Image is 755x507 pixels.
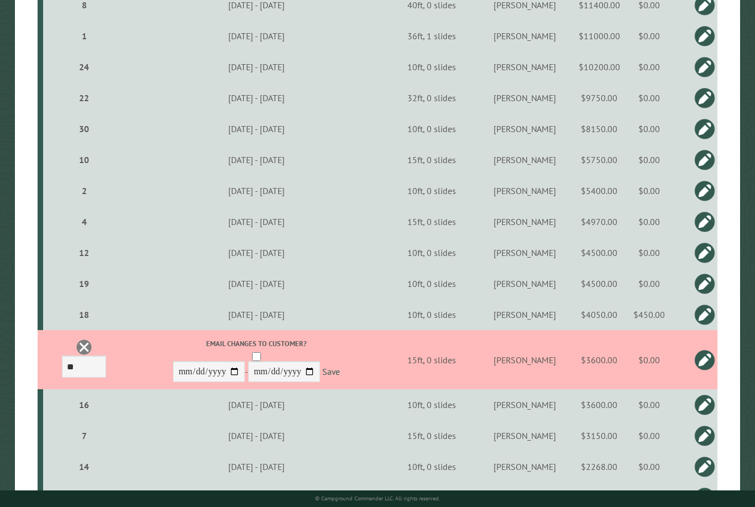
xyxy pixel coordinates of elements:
[124,399,389,410] div: [DATE] - [DATE]
[473,82,577,113] td: [PERSON_NAME]
[48,185,120,196] div: 2
[391,237,473,268] td: 10ft, 0 slides
[391,299,473,330] td: 10ft, 0 slides
[622,206,677,237] td: $0.00
[577,330,622,389] td: $3600.00
[124,461,389,472] div: [DATE] - [DATE]
[391,113,473,144] td: 10ft, 0 slides
[473,451,577,482] td: [PERSON_NAME]
[473,330,577,389] td: [PERSON_NAME]
[577,206,622,237] td: $4970.00
[48,92,120,103] div: 22
[391,206,473,237] td: 15ft, 0 slides
[622,20,677,51] td: $0.00
[473,144,577,175] td: [PERSON_NAME]
[48,61,120,72] div: 24
[124,338,389,385] div: -
[48,30,120,41] div: 1
[391,82,473,113] td: 32ft, 0 slides
[391,420,473,451] td: 15ft, 0 slides
[577,144,622,175] td: $5750.00
[124,338,389,349] label: Email changes to customer?
[391,20,473,51] td: 36ft, 1 slides
[577,175,622,206] td: $5400.00
[48,461,120,472] div: 14
[48,247,120,258] div: 12
[124,92,389,103] div: [DATE] - [DATE]
[622,144,677,175] td: $0.00
[124,30,389,41] div: [DATE] - [DATE]
[577,113,622,144] td: $8150.00
[473,420,577,451] td: [PERSON_NAME]
[124,123,389,134] div: [DATE] - [DATE]
[391,51,473,82] td: 10ft, 0 slides
[391,175,473,206] td: 10ft, 0 slides
[48,216,120,227] div: 4
[577,451,622,482] td: $2268.00
[622,389,677,420] td: $0.00
[577,237,622,268] td: $4500.00
[391,389,473,420] td: 10ft, 0 slides
[124,278,389,289] div: [DATE] - [DATE]
[577,420,622,451] td: $3150.00
[473,51,577,82] td: [PERSON_NAME]
[473,175,577,206] td: [PERSON_NAME]
[577,51,622,82] td: $10200.00
[622,237,677,268] td: $0.00
[473,299,577,330] td: [PERSON_NAME]
[322,367,340,378] a: Save
[622,175,677,206] td: $0.00
[473,268,577,299] td: [PERSON_NAME]
[577,268,622,299] td: $4500.00
[124,247,389,258] div: [DATE] - [DATE]
[391,451,473,482] td: 10ft, 0 slides
[622,268,677,299] td: $0.00
[622,299,677,330] td: $450.00
[391,144,473,175] td: 15ft, 0 slides
[473,389,577,420] td: [PERSON_NAME]
[391,330,473,389] td: 15ft, 0 slides
[124,216,389,227] div: [DATE] - [DATE]
[124,61,389,72] div: [DATE] - [DATE]
[76,339,92,356] a: Delete this reservation
[577,82,622,113] td: $9750.00
[315,495,440,502] small: © Campground Commander LLC. All rights reserved.
[473,206,577,237] td: [PERSON_NAME]
[622,82,677,113] td: $0.00
[48,154,120,165] div: 10
[48,309,120,320] div: 18
[622,330,677,389] td: $0.00
[48,399,120,410] div: 16
[622,420,677,451] td: $0.00
[577,20,622,51] td: $11000.00
[622,113,677,144] td: $0.00
[622,451,677,482] td: $0.00
[48,278,120,289] div: 19
[48,123,120,134] div: 30
[124,185,389,196] div: [DATE] - [DATE]
[124,430,389,441] div: [DATE] - [DATE]
[48,430,120,441] div: 7
[124,154,389,165] div: [DATE] - [DATE]
[391,268,473,299] td: 10ft, 0 slides
[473,113,577,144] td: [PERSON_NAME]
[622,51,677,82] td: $0.00
[473,20,577,51] td: [PERSON_NAME]
[577,389,622,420] td: $3600.00
[577,299,622,330] td: $4050.00
[473,237,577,268] td: [PERSON_NAME]
[124,309,389,320] div: [DATE] - [DATE]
